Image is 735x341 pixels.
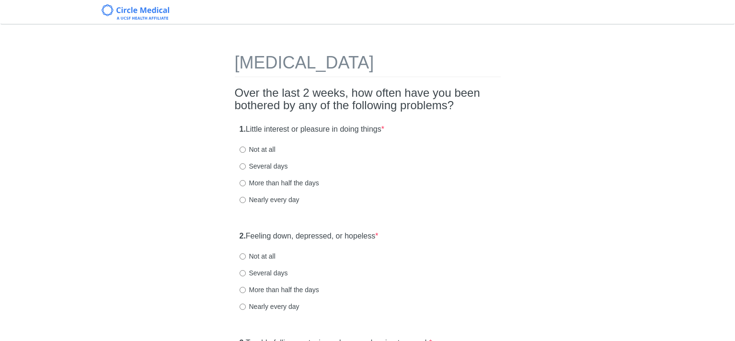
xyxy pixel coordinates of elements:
[240,285,319,295] label: More than half the days
[240,145,276,154] label: Not at all
[240,232,246,240] strong: 2.
[240,161,288,171] label: Several days
[240,253,246,260] input: Not at all
[240,180,246,186] input: More than half the days
[240,195,299,205] label: Nearly every day
[240,251,276,261] label: Not at all
[240,147,246,153] input: Not at all
[240,302,299,311] label: Nearly every day
[240,304,246,310] input: Nearly every day
[235,53,501,77] h1: [MEDICAL_DATA]
[240,178,319,188] label: More than half the days
[240,125,246,133] strong: 1.
[240,270,246,276] input: Several days
[240,287,246,293] input: More than half the days
[240,231,379,242] label: Feeling down, depressed, or hopeless
[240,124,384,135] label: Little interest or pleasure in doing things
[240,163,246,170] input: Several days
[240,268,288,278] label: Several days
[240,197,246,203] input: Nearly every day
[235,87,501,112] h2: Over the last 2 weeks, how often have you been bothered by any of the following problems?
[102,4,169,20] img: Circle Medical Logo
